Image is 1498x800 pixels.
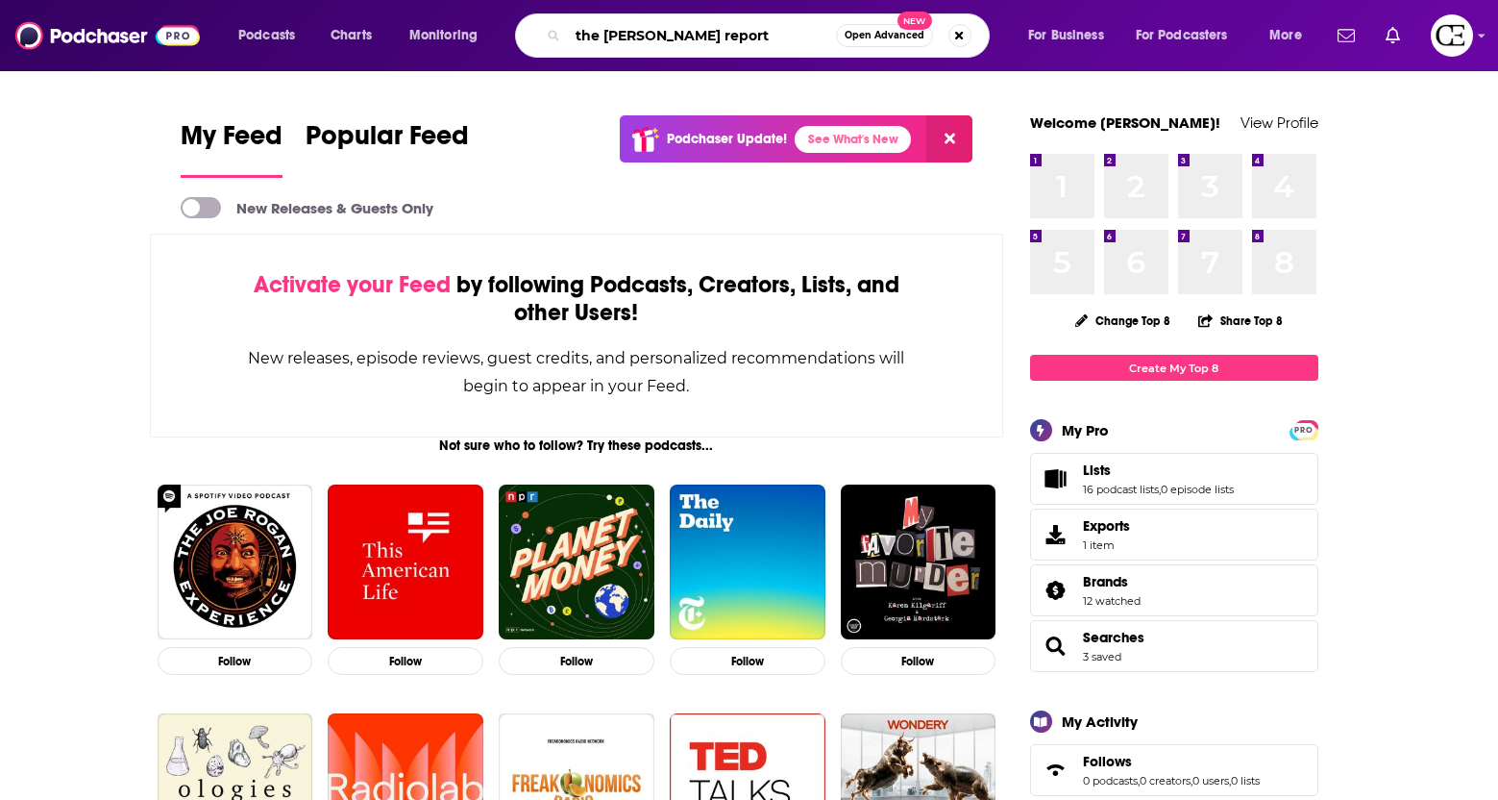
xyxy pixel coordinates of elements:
[897,12,932,30] span: New
[1231,774,1260,787] a: 0 lists
[1431,14,1473,57] span: Logged in as cozyearthaudio
[1140,774,1191,787] a: 0 creators
[1030,453,1318,505] span: Lists
[181,197,433,218] a: New Releases & Guests Only
[1083,462,1111,479] span: Lists
[1378,19,1408,52] a: Show notifications dropdown
[1330,19,1363,52] a: Show notifications dropdown
[1083,538,1130,552] span: 1 item
[1030,564,1318,616] span: Brands
[1062,712,1138,731] div: My Activity
[1431,14,1473,57] img: User Profile
[499,647,654,675] button: Follow
[181,119,282,178] a: My Feed
[1292,422,1315,437] a: PRO
[306,119,469,178] a: Popular Feed
[1083,517,1130,535] span: Exports
[499,485,654,640] img: Planet Money
[1037,465,1075,492] a: Lists
[1431,14,1473,57] button: Show profile menu
[1256,20,1326,51] button: open menu
[1030,744,1318,796] span: Follows
[15,17,200,54] img: Podchaser - Follow, Share and Rate Podcasts
[1028,22,1104,49] span: For Business
[1240,113,1318,132] a: View Profile
[247,344,907,400] div: New releases, episode reviews, guest credits, and personalized recommendations will begin to appe...
[225,20,320,51] button: open menu
[1030,355,1318,381] a: Create My Top 8
[1083,594,1141,608] a: 12 watched
[1030,113,1220,132] a: Welcome [PERSON_NAME]!
[331,22,372,49] span: Charts
[1229,774,1231,787] span: ,
[158,485,313,640] img: The Joe Rogan Experience
[1083,753,1132,770] span: Follows
[1083,774,1138,787] a: 0 podcasts
[1292,423,1315,437] span: PRO
[254,270,451,299] span: Activate your Feed
[1191,774,1192,787] span: ,
[318,20,383,51] a: Charts
[670,485,825,640] img: The Daily
[1037,521,1075,548] span: Exports
[1083,650,1121,663] a: 3 saved
[1197,302,1284,339] button: Share Top 8
[1159,483,1161,496] span: ,
[1037,577,1075,604] a: Brands
[795,126,911,153] a: See What's New
[841,647,996,675] button: Follow
[238,22,295,49] span: Podcasts
[836,24,933,47] button: Open AdvancedNew
[328,647,483,675] button: Follow
[1269,22,1302,49] span: More
[1083,462,1234,479] a: Lists
[1015,20,1128,51] button: open menu
[1064,309,1183,333] button: Change Top 8
[1083,573,1141,590] a: Brands
[1083,753,1260,770] a: Follows
[845,31,924,40] span: Open Advanced
[1083,483,1159,496] a: 16 podcast lists
[150,437,1004,454] div: Not sure who to follow? Try these podcasts...
[1136,22,1228,49] span: For Podcasters
[841,485,996,640] img: My Favorite Murder with Karen Kilgariff and Georgia Hardstark
[1030,509,1318,561] a: Exports
[533,13,1008,58] div: Search podcasts, credits, & more...
[328,485,483,640] img: This American Life
[1062,421,1109,439] div: My Pro
[1037,633,1075,660] a: Searches
[667,131,787,147] p: Podchaser Update!
[396,20,503,51] button: open menu
[158,647,313,675] button: Follow
[1030,620,1318,672] span: Searches
[306,119,469,163] span: Popular Feed
[1138,774,1140,787] span: ,
[409,22,478,49] span: Monitoring
[670,647,825,675] button: Follow
[247,271,907,327] div: by following Podcasts, Creators, Lists, and other Users!
[1123,20,1256,51] button: open menu
[181,119,282,163] span: My Feed
[1192,774,1229,787] a: 0 users
[1161,483,1234,496] a: 0 episode lists
[1037,757,1075,784] a: Follows
[1083,573,1128,590] span: Brands
[1083,629,1144,646] a: Searches
[568,20,836,51] input: Search podcasts, credits, & more...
